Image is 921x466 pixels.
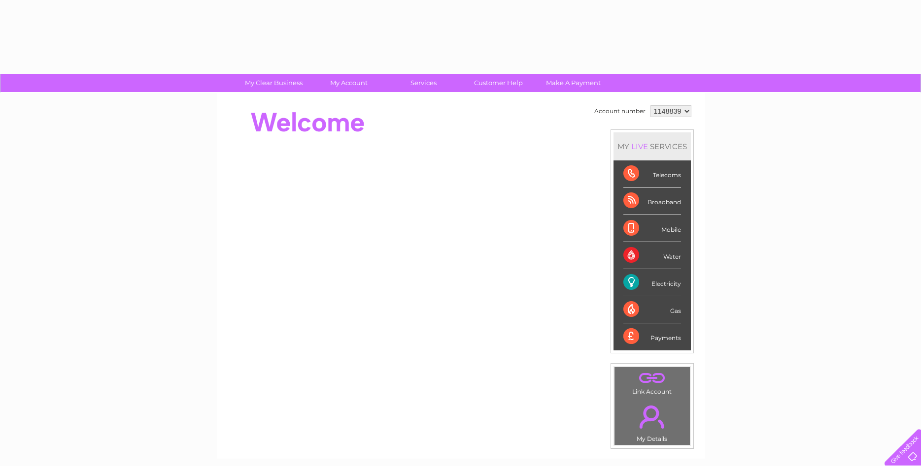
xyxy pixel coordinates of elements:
td: Link Account [614,367,690,398]
div: Gas [623,296,681,323]
div: MY SERVICES [614,132,691,160]
a: Customer Help [458,74,539,92]
a: Services [383,74,464,92]
a: My Clear Business [233,74,314,92]
div: Electricity [623,269,681,296]
a: Make A Payment [533,74,614,92]
div: Broadband [623,187,681,215]
div: Payments [623,323,681,350]
div: Water [623,242,681,269]
a: My Account [308,74,389,92]
a: . [617,400,687,434]
td: Account number [592,103,648,120]
div: Telecoms [623,160,681,187]
td: My Details [614,397,690,445]
div: LIVE [629,142,650,151]
div: Mobile [623,215,681,242]
a: . [617,370,687,387]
